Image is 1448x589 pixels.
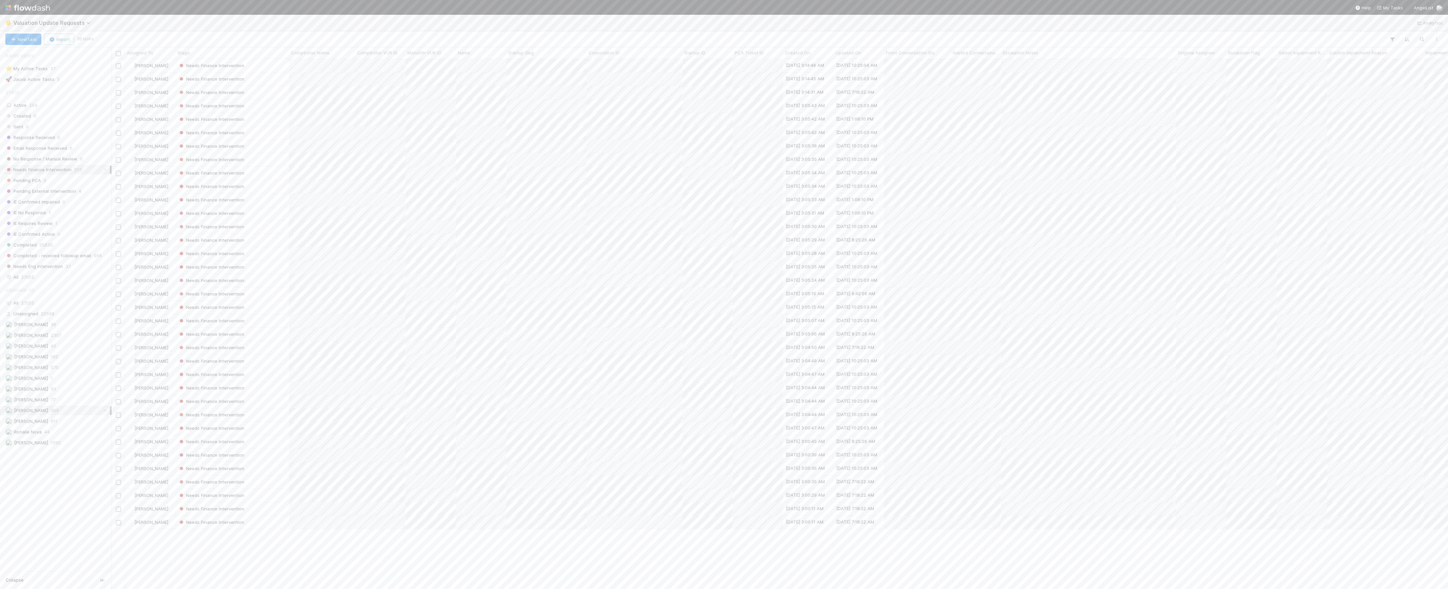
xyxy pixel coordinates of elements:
[178,384,244,391] div: Needs Finance Intervention
[128,318,133,323] img: avatar_b6a6ccf4-6160-40f7-90da-56c3221167ae.png
[128,372,133,377] img: avatar_b6a6ccf4-6160-40f7-90da-56c3221167ae.png
[786,196,825,203] div: [DATE] 3:05:33 AM
[786,505,823,512] div: [DATE] 3:00:11 AM
[128,116,168,123] div: [PERSON_NAME]
[128,156,168,163] div: [PERSON_NAME]
[178,412,244,417] span: Needs Finance Intervention
[1416,19,1443,27] a: Analytics
[836,89,874,95] div: [DATE] 7:18:22 AM
[178,130,244,135] span: Needs Finance Intervention
[178,506,244,511] span: Needs Finance Intervention
[5,2,50,13] img: logo-inverted-e16ddd16eac7371096b0.svg
[5,439,12,446] img: avatar_cd4e5e5e-3003-49e5-bc76-fd776f359de9.png
[128,63,133,68] img: avatar_b6a6ccf4-6160-40f7-90da-56c3221167ae.png
[116,225,121,230] input: Toggle Row Selected
[134,76,168,82] span: [PERSON_NAME]
[1376,4,1403,11] a: My Tasks
[116,305,121,310] input: Toggle Row Selected
[134,372,168,377] span: [PERSON_NAME]
[178,170,244,176] span: Needs Finance Intervention
[836,236,875,243] div: [DATE] 8:25:26 AM
[836,424,877,431] div: [DATE] 10:25:03 AM
[178,425,244,432] div: Needs Finance Intervention
[5,386,12,392] img: avatar_9ff82f50-05c7-4c71-8fc6-9a2e070af8b5.png
[178,331,244,337] span: Needs Finance Intervention
[178,237,244,243] div: Needs Finance Intervention
[128,129,168,136] div: [PERSON_NAME]
[178,76,244,82] div: Needs Finance Intervention
[836,505,874,512] div: [DATE] 7:18:22 AM
[134,278,168,283] span: [PERSON_NAME]
[178,156,244,163] div: Needs Finance Intervention
[128,143,133,149] img: avatar_b6a6ccf4-6160-40f7-90da-56c3221167ae.png
[116,493,121,498] input: Toggle Row Selected
[134,197,168,202] span: [PERSON_NAME]
[786,411,825,418] div: [DATE] 3:04:44 AM
[134,493,168,498] span: [PERSON_NAME]
[128,399,133,404] img: avatar_b6a6ccf4-6160-40f7-90da-56c3221167ae.png
[836,344,874,351] div: [DATE] 7:18:22 AM
[128,506,133,511] img: avatar_b6a6ccf4-6160-40f7-90da-56c3221167ae.png
[128,384,168,391] div: [PERSON_NAME]
[134,291,168,297] span: [PERSON_NAME]
[836,465,877,471] div: [DATE] 10:25:03 AM
[116,372,121,377] input: Toggle Row Selected
[786,183,825,189] div: [DATE] 3:05:34 AM
[178,143,244,149] div: Needs Finance Intervention
[836,263,877,270] div: [DATE] 10:25:03 AM
[134,224,168,229] span: [PERSON_NAME]
[134,143,168,149] span: [PERSON_NAME]
[128,264,168,270] div: [PERSON_NAME]
[786,518,823,525] div: [DATE] 3:00:11 AM
[836,384,877,391] div: [DATE] 10:25:03 AM
[128,452,133,458] img: avatar_b6a6ccf4-6160-40f7-90da-56c3221167ae.png
[134,117,168,122] span: [PERSON_NAME]
[134,90,168,95] span: [PERSON_NAME]
[836,116,874,122] div: [DATE] 1:08:10 PM
[786,465,825,471] div: [DATE] 3:00:36 AM
[178,211,244,216] span: Needs Finance Intervention
[836,75,877,82] div: [DATE] 10:25:03 AM
[116,332,121,337] input: Toggle Row Selected
[786,330,825,337] div: [DATE] 3:05:06 AM
[128,398,168,405] div: [PERSON_NAME]
[836,317,877,324] div: [DATE] 10:25:03 AM
[836,62,877,69] div: [DATE] 10:25:04 AM
[128,425,133,431] img: avatar_b6a6ccf4-6160-40f7-90da-56c3221167ae.png
[178,452,244,458] div: Needs Finance Intervention
[116,359,121,364] input: Toggle Row Selected
[134,318,168,323] span: [PERSON_NAME]
[178,479,244,485] div: Needs Finance Intervention
[128,519,168,526] div: [PERSON_NAME]
[128,157,133,162] img: avatar_b6a6ccf4-6160-40f7-90da-56c3221167ae.png
[128,358,168,364] div: [PERSON_NAME]
[128,425,168,432] div: [PERSON_NAME]
[5,428,12,435] img: avatar_0d9988fd-9a15-4cc7-ad96-88feab9e0fa9.png
[1436,5,1443,11] img: avatar_b6a6ccf4-6160-40f7-90da-56c3221167ae.png
[134,412,168,417] span: [PERSON_NAME]
[178,223,244,230] div: Needs Finance Intervention
[786,451,825,458] div: [DATE] 3:00:39 AM
[134,184,168,189] span: [PERSON_NAME]
[178,62,244,69] div: Needs Finance Intervention
[178,465,244,472] div: Needs Finance Intervention
[128,331,168,337] div: [PERSON_NAME]
[836,451,877,458] div: [DATE] 10:25:03 AM
[836,183,877,189] div: [DATE] 10:25:03 AM
[5,396,12,403] img: avatar_487f705b-1efa-4920-8de6-14528bcda38c.png
[128,371,168,378] div: [PERSON_NAME]
[116,466,121,471] input: Toggle Row Selected
[128,452,168,458] div: [PERSON_NAME]
[178,438,244,445] div: Needs Finance Intervention
[178,290,244,297] div: Needs Finance Intervention
[786,438,825,445] div: [DATE] 3:00:45 AM
[128,250,168,257] div: [PERSON_NAME]
[128,76,168,82] div: [PERSON_NAME]
[134,506,168,511] span: [PERSON_NAME]
[178,237,244,243] span: Needs Finance Intervention
[128,117,133,122] img: avatar_b6a6ccf4-6160-40f7-90da-56c3221167ae.png
[178,425,244,431] span: Needs Finance Intervention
